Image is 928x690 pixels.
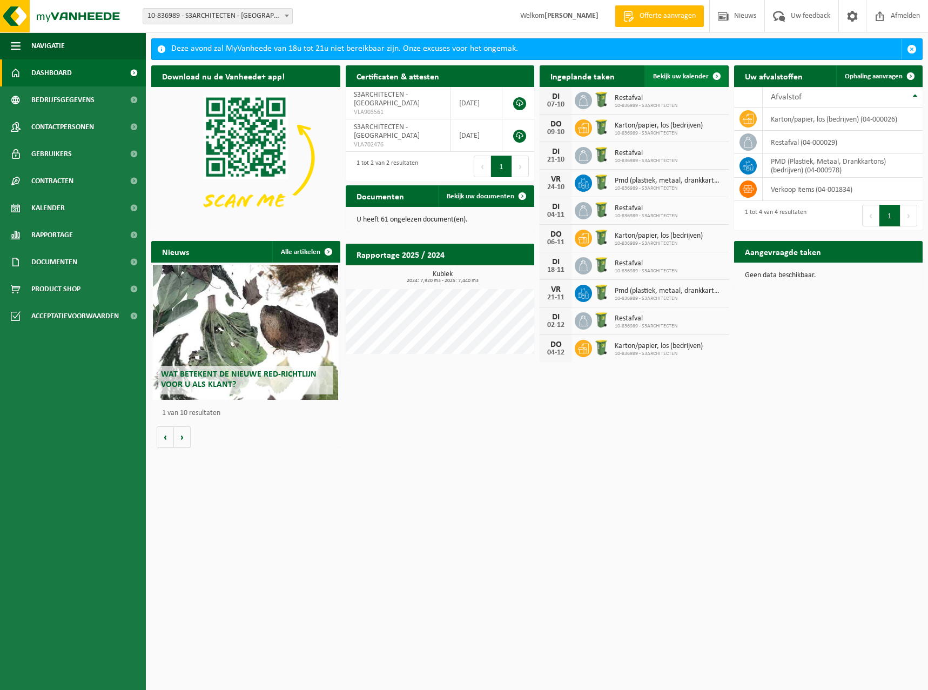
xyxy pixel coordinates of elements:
[545,120,567,129] div: DO
[615,342,703,351] span: Karton/papier, los (bedrijven)
[346,65,450,86] h2: Certificaten & attesten
[879,205,900,226] button: 1
[653,73,709,80] span: Bekijk uw kalender
[615,351,703,357] span: 10-836989 - S3ARCHITECTEN
[592,90,610,109] img: WB-0240-HPE-GN-50
[162,410,335,417] p: 1 van 10 resultaten
[31,140,72,168] span: Gebruikers
[592,173,610,191] img: WB-0240-HPE-GN-50
[474,156,491,177] button: Previous
[31,86,95,113] span: Bedrijfsgegevens
[31,276,80,303] span: Product Shop
[545,294,567,302] div: 21-11
[545,266,567,274] div: 18-11
[592,145,610,164] img: WB-0240-HPE-GN-50
[540,65,626,86] h2: Ingeplande taken
[491,156,512,177] button: 1
[615,268,677,274] span: 10-836989 - S3ARCHITECTEN
[545,101,567,109] div: 07-10
[151,65,295,86] h2: Download nu de Vanheede+ app!
[31,222,73,249] span: Rapportage
[545,156,567,164] div: 21-10
[763,131,923,154] td: restafval (04-000029)
[615,240,703,247] span: 10-836989 - S3ARCHITECTEN
[31,303,119,330] span: Acceptatievoorwaarden
[615,232,703,240] span: Karton/papier, los (bedrijven)
[545,92,567,101] div: DI
[157,426,174,448] button: Vorige
[31,59,72,86] span: Dashboard
[545,230,567,239] div: DO
[346,185,415,206] h2: Documenten
[153,265,338,400] a: Wat betekent de nieuwe RED-richtlijn voor u als klant?
[615,259,677,268] span: Restafval
[545,148,567,156] div: DI
[171,39,901,59] div: Deze avond zal MyVanheede van 18u tot 21u niet bereikbaar zijn. Onze excuses voor het ongemak.
[637,11,698,22] span: Offerte aanvragen
[346,244,455,265] h2: Rapportage 2025 / 2024
[592,200,610,219] img: WB-0240-HPE-GN-50
[615,296,723,302] span: 10-836989 - S3ARCHITECTEN
[438,185,533,207] a: Bekijk uw documenten
[763,178,923,201] td: verkoop items (04-001834)
[357,216,524,224] p: U heeft 61 ongelezen document(en).
[845,73,903,80] span: Ophaling aanvragen
[354,91,420,108] span: S3ARCHITECTEN - [GEOGRAPHIC_DATA]
[615,122,703,130] span: Karton/papier, los (bedrijven)
[151,87,340,229] img: Download de VHEPlus App
[351,155,418,178] div: 1 tot 2 van 2 resultaten
[272,241,339,263] a: Alle artikelen
[545,340,567,349] div: DO
[615,204,677,213] span: Restafval
[143,9,292,24] span: 10-836989 - S3ARCHITECTEN - MECHELEN
[763,108,923,131] td: karton/papier, los (bedrijven) (04-000026)
[615,185,723,192] span: 10-836989 - S3ARCHITECTEN
[615,213,677,219] span: 10-836989 - S3ARCHITECTEN
[615,5,704,27] a: Offerte aanvragen
[545,175,567,184] div: VR
[545,285,567,294] div: VR
[545,129,567,136] div: 09-10
[615,103,677,109] span: 10-836989 - S3ARCHITECTEN
[592,118,610,136] img: WB-0240-HPE-GN-50
[763,154,923,178] td: PMD (Plastiek, Metaal, Drankkartons) (bedrijven) (04-000978)
[592,228,610,246] img: WB-0240-HPE-GN-50
[615,158,677,164] span: 10-836989 - S3ARCHITECTEN
[615,149,677,158] span: Restafval
[592,283,610,302] img: WB-0240-HPE-GN-50
[151,241,200,262] h2: Nieuws
[545,184,567,191] div: 24-10
[351,271,535,284] h3: Kubiek
[451,119,502,152] td: [DATE]
[31,168,73,195] span: Contracten
[161,370,317,389] span: Wat betekent de nieuwe RED-richtlijn voor u als klant?
[545,349,567,357] div: 04-12
[354,108,442,117] span: VLA903561
[545,211,567,219] div: 04-11
[31,249,77,276] span: Documenten
[545,313,567,321] div: DI
[454,265,533,286] a: Bekijk rapportage
[644,65,728,87] a: Bekijk uw kalender
[545,321,567,329] div: 02-12
[734,241,832,262] h2: Aangevraagde taken
[351,278,535,284] span: 2024: 7,920 m3 - 2025: 7,440 m3
[615,287,723,296] span: Pmd (plastiek, metaal, drankkartons) (bedrijven)
[592,256,610,274] img: WB-0240-HPE-GN-50
[615,323,677,330] span: 10-836989 - S3ARCHITECTEN
[31,32,65,59] span: Navigatie
[31,113,94,140] span: Contactpersonen
[739,204,806,227] div: 1 tot 4 van 4 resultaten
[862,205,879,226] button: Previous
[615,177,723,185] span: Pmd (plastiek, metaal, drankkartons) (bedrijven)
[544,12,599,20] strong: [PERSON_NAME]
[745,272,912,279] p: Geen data beschikbaar.
[615,94,677,103] span: Restafval
[592,338,610,357] img: WB-0240-HPE-GN-50
[143,8,293,24] span: 10-836989 - S3ARCHITECTEN - MECHELEN
[771,93,802,102] span: Afvalstof
[354,123,420,140] span: S3ARCHITECTEN - [GEOGRAPHIC_DATA]
[900,205,917,226] button: Next
[592,311,610,329] img: WB-0240-HPE-GN-50
[451,87,502,119] td: [DATE]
